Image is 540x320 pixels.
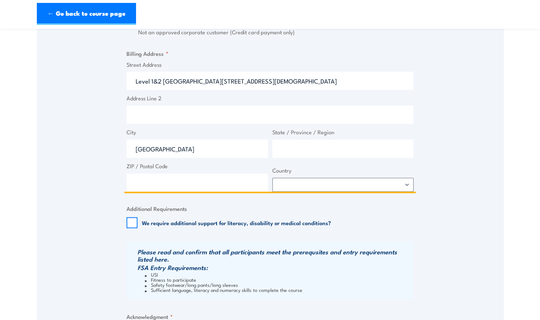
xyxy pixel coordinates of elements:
legend: Billing Address [127,49,168,58]
label: Address Line 2 [127,94,413,103]
li: Safety footwear/long pants/long sleeves [145,282,412,287]
li: USI [145,271,412,277]
label: ZIP / Postal Code [127,162,268,170]
label: Street Address [127,61,413,69]
label: Not an approved corporate customer (Credit card payment only) [138,28,413,36]
label: Country [272,166,414,175]
label: City [127,128,268,136]
h3: Please read and confirm that all participants meet the prerequsites and entry requirements listed... [137,248,412,263]
li: Fitness to participate [145,277,412,282]
label: We require additional support for literacy, disability or medical conditions? [142,219,331,226]
a: ← Go back to course page [37,3,136,25]
li: Sufficient language, literacy and numeracy skills to complete the course [145,287,412,292]
input: Enter a location [127,72,413,90]
label: State / Province / Region [272,128,414,136]
h3: FSA Entry Requirements: [137,263,412,271]
legend: Additional Requirements [127,204,187,213]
